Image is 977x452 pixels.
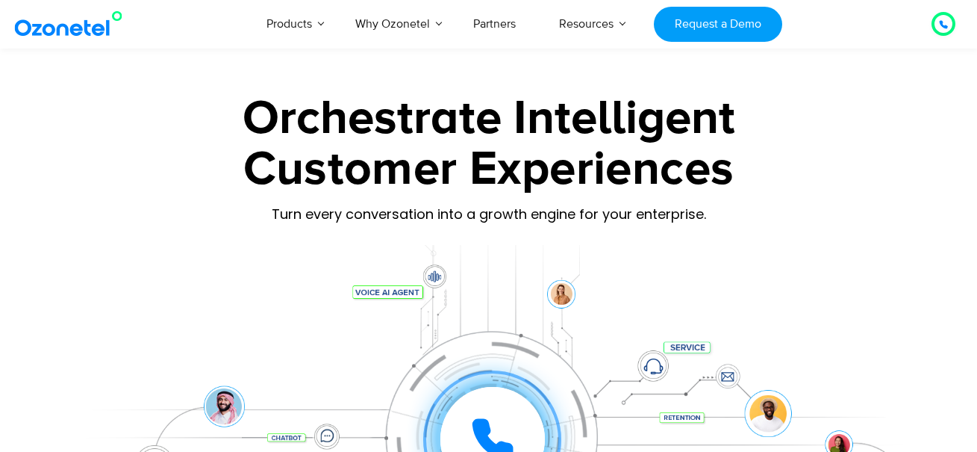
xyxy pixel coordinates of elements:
[75,95,903,143] div: Orchestrate Intelligent
[75,206,903,223] div: Turn every conversation into a growth engine for your enterprise.
[75,134,903,205] div: Customer Experiences
[654,7,781,42] a: Request a Demo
